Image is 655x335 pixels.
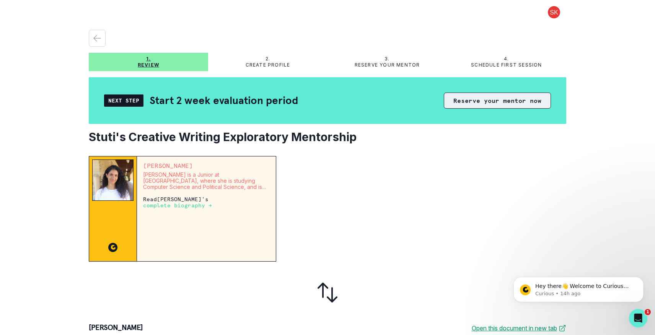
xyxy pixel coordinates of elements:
img: Mentor Image [92,159,134,201]
p: 1. [146,56,151,62]
p: Read [PERSON_NAME] 's [143,196,270,208]
p: [PERSON_NAME] is a Junior at [GEOGRAPHIC_DATA], where she is studying Computer Science and Politi... [143,172,270,190]
p: Schedule first session [471,62,542,68]
a: complete biography → [143,202,212,208]
img: CC image [108,243,117,252]
button: Reserve your mentor now [444,93,551,109]
div: Next Step [104,94,143,107]
iframe: Intercom notifications message [502,261,655,314]
h2: Start 2 week evaluation period [150,94,298,107]
p: Review [138,62,159,68]
a: Open this document in new tab [472,324,566,333]
h2: Stuti's Creative Writing Exploratory Mentorship [89,130,566,144]
p: 3. [385,56,389,62]
p: Create profile [246,62,290,68]
p: 2. [266,56,270,62]
p: [PERSON_NAME] [143,163,270,169]
iframe: Intercom live chat [629,309,647,327]
p: Reserve your mentor [355,62,420,68]
p: 4. [504,56,509,62]
span: 1 [645,309,651,315]
p: [PERSON_NAME] [89,324,143,333]
button: profile picture [542,6,566,18]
